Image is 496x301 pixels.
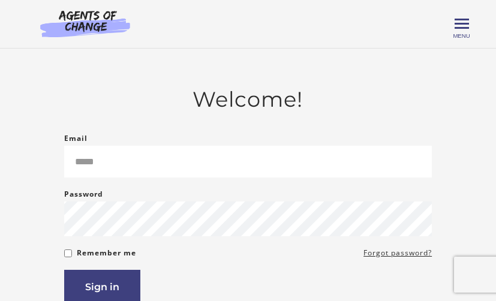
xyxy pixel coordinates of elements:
a: Forgot password? [363,246,432,260]
span: Toggle menu [455,23,469,25]
img: Agents of Change Logo [28,10,143,37]
span: Menu [453,32,470,39]
label: Email [64,131,88,146]
label: Remember me [77,246,136,260]
label: Password [64,187,103,201]
h2: Welcome! [64,87,432,112]
button: Toggle menu Menu [455,17,469,31]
